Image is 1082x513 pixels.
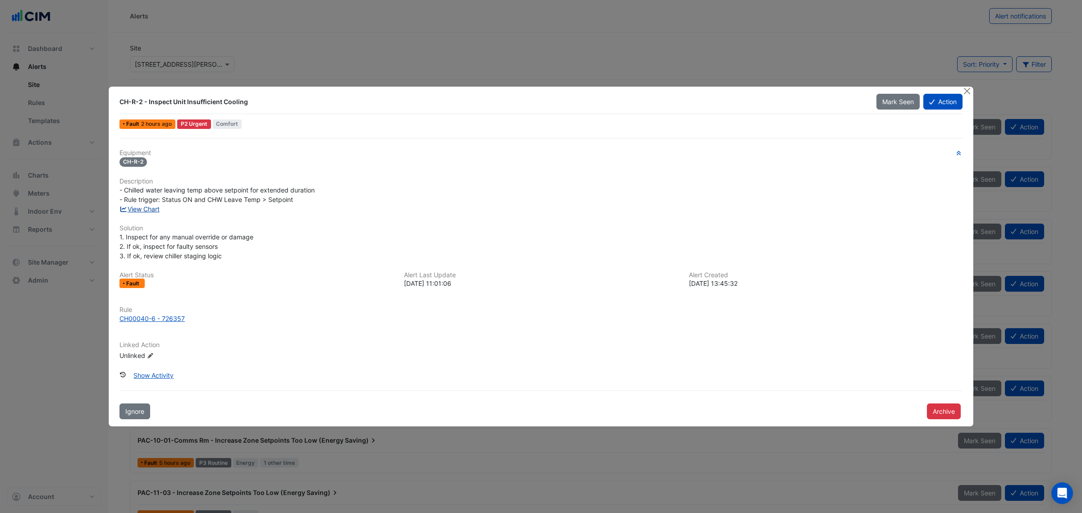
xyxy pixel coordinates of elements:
[125,408,144,415] span: Ignore
[128,367,179,383] button: Show Activity
[119,149,963,157] h6: Equipment
[126,281,141,286] span: Fault
[119,178,963,185] h6: Description
[689,279,963,288] div: [DATE] 13:45:32
[404,279,678,288] div: [DATE] 11:01:06
[1051,482,1073,504] div: Open Intercom Messenger
[882,98,914,105] span: Mark Seen
[119,186,315,203] span: - Chilled water leaving temp above setpoint for extended duration - Rule trigger: Status ON and C...
[876,94,920,110] button: Mark Seen
[119,403,150,419] button: Ignore
[119,205,160,213] a: View Chart
[923,94,963,110] button: Action
[147,353,154,359] fa-icon: Edit Linked Action
[689,271,963,279] h6: Alert Created
[119,233,253,260] span: 1. Inspect for any manual override or damage 2. If ok, inspect for faulty sensors 3. If ok, revie...
[404,271,678,279] h6: Alert Last Update
[119,97,866,106] div: CH-R-2 - Inspect Unit Insufficient Cooling
[119,224,963,232] h6: Solution
[119,157,147,167] span: CH-R-2
[119,306,963,314] h6: Rule
[119,351,228,360] div: Unlinked
[927,403,961,419] button: Archive
[119,314,963,323] a: CH00040-6 - 726357
[141,120,172,127] span: Wed 15-Oct-2025 11:01 AEDT
[126,121,141,127] span: Fault
[119,314,185,323] div: CH00040-6 - 726357
[119,271,393,279] h6: Alert Status
[119,341,963,349] h6: Linked Action
[177,119,211,129] div: P2 Urgent
[213,119,242,129] span: Comfort
[962,87,972,96] button: Close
